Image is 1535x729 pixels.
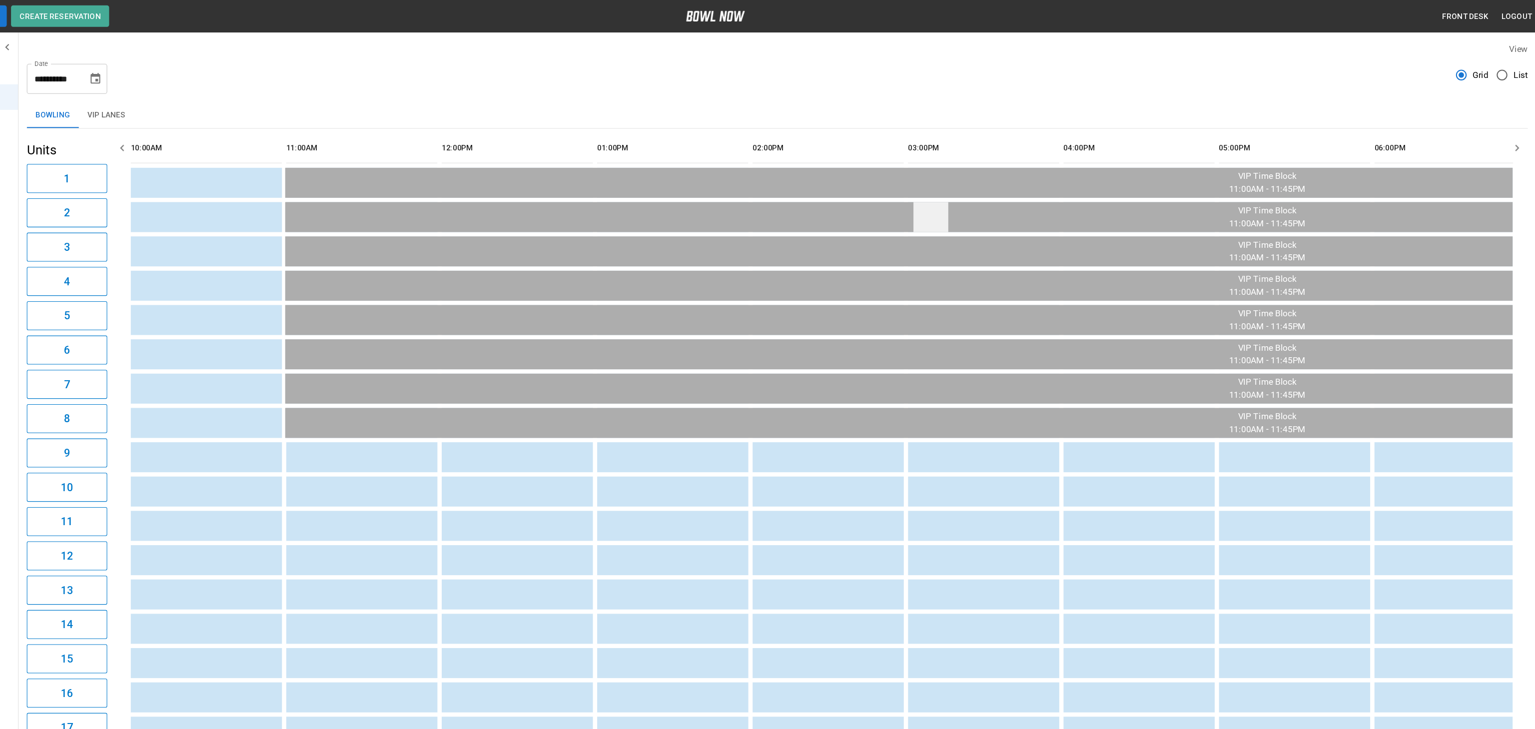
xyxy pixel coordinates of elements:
th: 01:00PM [660,124,800,152]
th: 12:00PM [515,124,656,152]
button: 13 [128,537,203,564]
h5: Units [128,132,203,148]
button: 17 [128,665,203,692]
h6: 5 [162,286,168,302]
button: 4 [128,249,203,276]
div: inventory tabs [128,95,1527,119]
button: 6 [128,313,203,340]
label: View [1510,41,1527,50]
h6: 15 [160,606,171,622]
h6: 9 [162,414,168,430]
button: Bowling [128,95,176,119]
h6: 6 [162,318,168,334]
button: 16 [128,633,203,660]
h6: 14 [160,574,171,590]
button: 8 [128,377,203,404]
button: 15 [128,601,203,628]
th: 10:00AM [225,124,366,152]
button: Pause Reservations [5,5,109,25]
h6: 13 [160,542,171,558]
button: VIP Lanes [176,95,228,119]
button: Choose date, selected date is Oct 3, 2025 [182,63,202,83]
h6: 7 [162,350,168,366]
button: 14 [128,569,203,596]
button: 3 [128,217,203,244]
button: 1 [128,153,203,180]
h6: 11 [160,478,171,494]
button: 2 [128,185,203,212]
span: Account [36,139,112,151]
h6: 12 [160,510,171,526]
span: Reservations [36,84,112,96]
h6: 4 [162,254,168,270]
button: Logout [1499,6,1535,24]
h6: 18 [160,702,171,718]
h6: 3 [162,222,168,238]
button: 7 [128,345,203,372]
button: 5 [128,281,203,308]
span: Grid [1476,64,1491,76]
button: 10 [128,441,203,468]
span: List [1514,64,1527,76]
button: 9 [128,409,203,436]
button: 11 [128,473,203,500]
span: Knowledge Base [36,163,112,175]
button: 18 [128,697,203,724]
img: logo [743,10,797,20]
h6: 8 [162,382,168,398]
th: 11:00AM [370,124,511,152]
button: Create Reservation [113,5,205,25]
h6: 1 [162,158,168,174]
h6: 2 [162,190,168,206]
h6: 17 [160,670,171,686]
h6: 16 [160,638,171,654]
button: Front Desk [1444,6,1495,24]
button: 12 [128,505,203,532]
h6: 10 [160,446,171,462]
